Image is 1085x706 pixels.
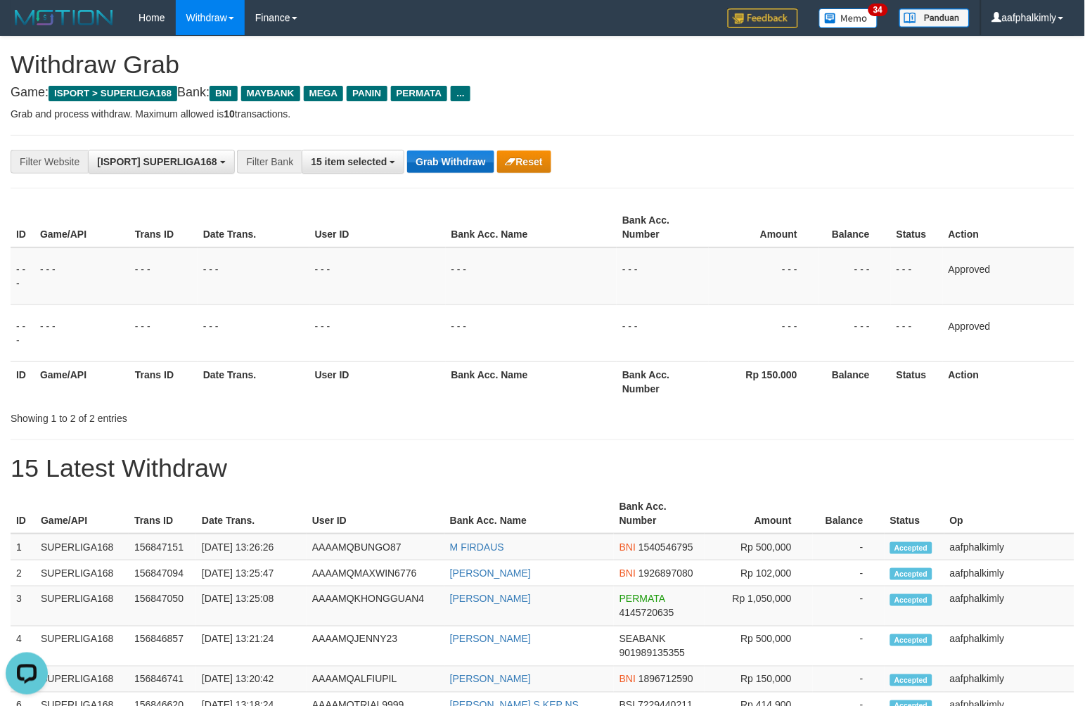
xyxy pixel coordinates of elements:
th: Bank Acc. Number [614,494,705,534]
td: [DATE] 13:21:24 [196,627,307,667]
td: SUPERLIGA168 [35,534,129,560]
th: Game/API [34,207,129,248]
span: PANIN [347,86,387,101]
td: - - - [11,304,34,361]
th: Action [943,361,1074,402]
a: M FIRDAUS [450,541,504,553]
td: 2 [11,560,35,586]
td: AAAAMQJENNY23 [307,627,444,667]
td: [DATE] 13:26:26 [196,534,307,560]
td: - - - [709,304,818,361]
td: Approved [943,248,1074,305]
td: 156847094 [129,560,196,586]
td: Rp 500,000 [705,627,813,667]
td: SUPERLIGA168 [35,667,129,693]
th: Balance [813,494,885,534]
span: ISPORT > SUPERLIGA168 [49,86,177,101]
td: - - - [617,248,709,305]
td: AAAAMQALFIUPIL [307,667,444,693]
span: Copy 1926897080 to clipboard [638,567,693,579]
td: [DATE] 13:20:42 [196,667,307,693]
td: - - - [34,248,129,305]
td: 156846741 [129,667,196,693]
th: Date Trans. [198,361,309,402]
td: SUPERLIGA168 [35,586,129,627]
th: Date Trans. [196,494,307,534]
th: Bank Acc. Name [446,207,617,248]
th: Status [891,207,943,248]
span: PERMATA [619,593,665,605]
th: User ID [307,494,444,534]
td: AAAAMQMAXWIN6776 [307,560,444,586]
td: AAAAMQKHONGGUAN4 [307,586,444,627]
td: - - - [891,248,943,305]
span: BNI [619,567,636,579]
td: Rp 102,000 [705,560,813,586]
span: Accepted [890,594,932,606]
td: - [813,586,885,627]
td: - - - [198,248,309,305]
h4: Game: Bank: [11,86,1074,100]
th: Trans ID [129,361,198,402]
span: Accepted [890,542,932,554]
span: Copy 1896712590 to clipboard [638,674,693,685]
th: Balance [818,361,891,402]
th: ID [11,207,34,248]
td: Rp 150,000 [705,667,813,693]
span: MEGA [304,86,344,101]
button: 15 item selected [302,150,404,174]
th: Bank Acc. Name [446,361,617,402]
td: - [813,667,885,693]
td: - - - [129,304,198,361]
img: Button%20Memo.svg [819,8,878,28]
button: Reset [497,150,551,173]
td: aafphalkimly [944,667,1074,693]
th: Action [943,207,1074,248]
td: - - - [617,304,709,361]
td: - - - [11,248,34,305]
a: [PERSON_NAME] [450,674,531,685]
div: Filter Bank [237,150,302,174]
th: Amount [709,207,818,248]
th: Game/API [35,494,129,534]
img: Feedback.jpg [728,8,798,28]
span: Copy 4145720635 to clipboard [619,608,674,619]
th: Game/API [34,361,129,402]
div: Filter Website [11,150,88,174]
span: ... [451,86,470,101]
td: aafphalkimly [944,627,1074,667]
th: User ID [309,207,446,248]
td: - [813,560,885,586]
th: Bank Acc. Name [444,494,614,534]
td: aafphalkimly [944,560,1074,586]
td: - - - [34,304,129,361]
span: 34 [868,4,887,16]
a: [PERSON_NAME] [450,634,531,645]
td: 4 [11,627,35,667]
img: panduan.png [899,8,970,27]
button: [ISPORT] SUPERLIGA168 [88,150,234,174]
span: Copy 901989135355 to clipboard [619,648,685,659]
span: Accepted [890,634,932,646]
th: Status [891,361,943,402]
span: [ISPORT] SUPERLIGA168 [97,156,217,167]
td: - - - [446,248,617,305]
th: Trans ID [129,207,198,248]
span: Copy 1540546795 to clipboard [638,541,693,553]
td: Rp 1,050,000 [705,586,813,627]
p: Grab and process withdraw. Maximum allowed is transactions. [11,107,1074,121]
strong: 10 [224,108,235,120]
td: - [813,627,885,667]
td: - [813,534,885,560]
td: aafphalkimly [944,586,1074,627]
td: - - - [309,304,446,361]
th: Balance [818,207,891,248]
div: Showing 1 to 2 of 2 entries [11,406,442,425]
th: Op [944,494,1074,534]
th: Bank Acc. Number [617,361,709,402]
td: - - - [198,304,309,361]
th: Trans ID [129,494,196,534]
span: Accepted [890,674,932,686]
th: ID [11,361,34,402]
th: Date Trans. [198,207,309,248]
